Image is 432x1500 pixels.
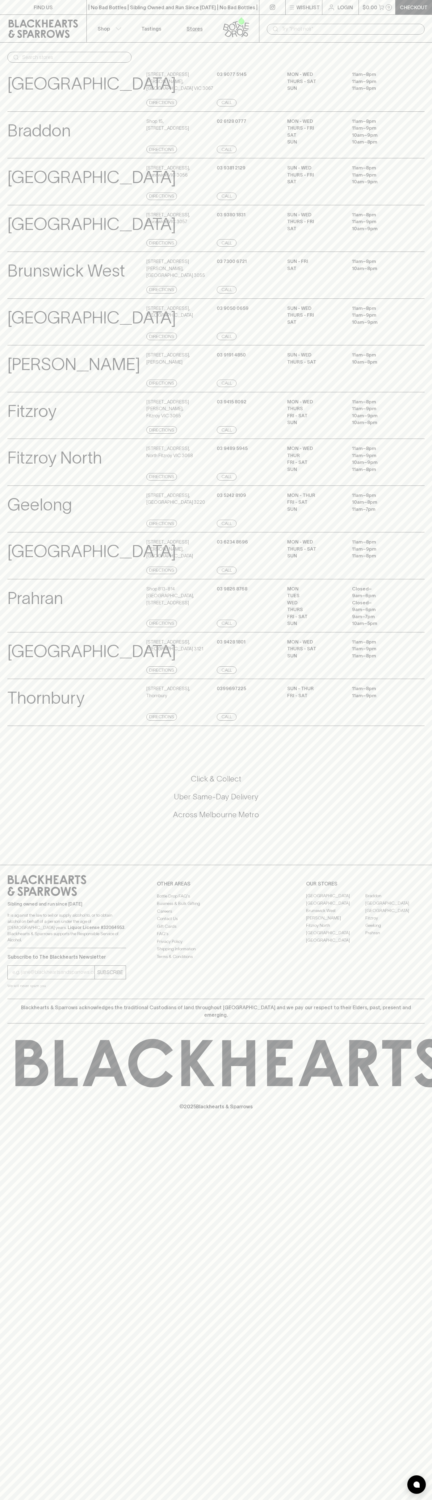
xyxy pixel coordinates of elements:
p: 9am – 7pm [352,613,408,620]
div: Call to action block [7,749,425,852]
a: [GEOGRAPHIC_DATA] [365,907,425,915]
a: Call [217,380,237,387]
input: Try "Pinot noir" [282,24,420,34]
a: [GEOGRAPHIC_DATA] [306,900,365,907]
p: Checkout [400,4,428,11]
p: MON - THUR [287,492,343,499]
a: Call [217,666,237,674]
a: [GEOGRAPHIC_DATA] [306,929,365,937]
a: Tastings [130,15,173,42]
p: MON - WED [287,398,343,406]
a: Directions [146,193,177,200]
p: 11am – 8pm [352,305,408,312]
a: Directions [146,99,177,106]
a: Directions [146,666,177,674]
a: Braddon [365,892,425,900]
a: Directions [146,520,177,527]
p: 11am – 9pm [352,645,408,652]
p: 10am – 8pm [352,419,408,426]
p: 11am – 9pm [352,692,408,699]
a: Call [217,193,237,200]
p: SUN - WED [287,165,343,172]
p: SUN [287,419,343,426]
p: [STREET_ADDRESS] , North Fitzroy VIC 3068 [146,445,193,459]
p: THURS - SAT [287,546,343,553]
a: Careers [157,907,275,915]
p: SUN [287,506,343,513]
p: Shop [98,25,110,32]
p: Fri - Sat [287,692,343,699]
p: THURS - FRI [287,218,343,225]
p: Stores [187,25,203,32]
a: Call [217,146,237,153]
p: THURS - FRI [287,172,343,179]
p: OTHER AREAS [157,880,275,887]
p: MON - WED [287,118,343,125]
img: bubble-icon [413,1481,420,1488]
p: Wishlist [296,4,320,11]
p: MON - WED [287,71,343,78]
input: Search stores [22,52,127,62]
p: 03 9428 1801 [217,639,245,646]
p: [STREET_ADDRESS] , [PERSON_NAME] [146,352,190,365]
p: THURS - FRI [287,312,343,319]
p: SUN [287,620,343,627]
p: [GEOGRAPHIC_DATA] [7,639,176,664]
p: 11am – 9pm [352,546,408,553]
a: Directions [146,146,177,153]
p: MON - WED [287,539,343,546]
h5: Uber Same-Day Delivery [7,792,425,802]
p: Brunswick West [7,258,125,284]
p: 10am – 9pm [352,319,408,326]
p: 11am – 8pm [352,85,408,92]
a: Stores [173,15,216,42]
p: 10am – 8pm [352,499,408,506]
p: 11am – 8pm [352,118,408,125]
p: [GEOGRAPHIC_DATA] [7,71,176,97]
p: WED [287,599,343,606]
p: 11am – 9pm [352,218,408,225]
p: 11am – 9pm [352,452,408,459]
a: Fitzroy North [306,922,365,929]
a: Call [217,473,237,481]
p: TUES [287,592,343,599]
p: THURS - SAT [287,78,343,85]
p: Closed – [352,585,408,593]
p: 11am – 8pm [352,165,408,172]
a: Call [217,286,237,294]
a: Directions [146,426,177,434]
a: Call [217,520,237,527]
p: Tastings [141,25,161,32]
p: 11am – 9pm [352,78,408,85]
p: THURS [287,405,343,412]
a: [GEOGRAPHIC_DATA] [306,892,365,900]
p: 11am – 8pm [352,492,408,499]
a: Call [217,333,237,340]
p: [STREET_ADDRESS][PERSON_NAME] , [GEOGRAPHIC_DATA] VIC 3067 [146,71,215,92]
p: FIND US [34,4,53,11]
p: Closed – [352,599,408,606]
p: 11am – 8pm [352,258,408,265]
p: Fitzroy [7,398,57,424]
p: 10am – 5pm [352,620,408,627]
p: [STREET_ADDRESS] , [GEOGRAPHIC_DATA] [146,305,193,319]
p: SAT [287,319,343,326]
p: Sibling owned and run since [DATE] [7,901,126,907]
p: 03 9826 8768 [217,585,247,593]
p: 11am – 8pm [352,639,408,646]
a: Bottle Drop FAQ's [157,892,275,900]
p: 03 9381 2129 [217,165,245,172]
p: 10am – 8pm [352,139,408,146]
p: Blackhearts & Sparrows acknowledges the traditional Custodians of land throughout [GEOGRAPHIC_DAT... [12,1004,420,1019]
a: Prahran [365,929,425,937]
p: MON [287,585,343,593]
h5: Click & Collect [7,774,425,784]
a: FAQ's [157,930,275,938]
a: Directions [146,473,177,481]
p: [STREET_ADDRESS] , Brunswick VIC 3056 [146,165,190,178]
p: Fitzroy North [7,445,102,471]
p: [PERSON_NAME] [7,352,140,377]
p: SUN [287,652,343,660]
a: Call [217,567,237,574]
p: 11am – 9pm [352,125,408,132]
